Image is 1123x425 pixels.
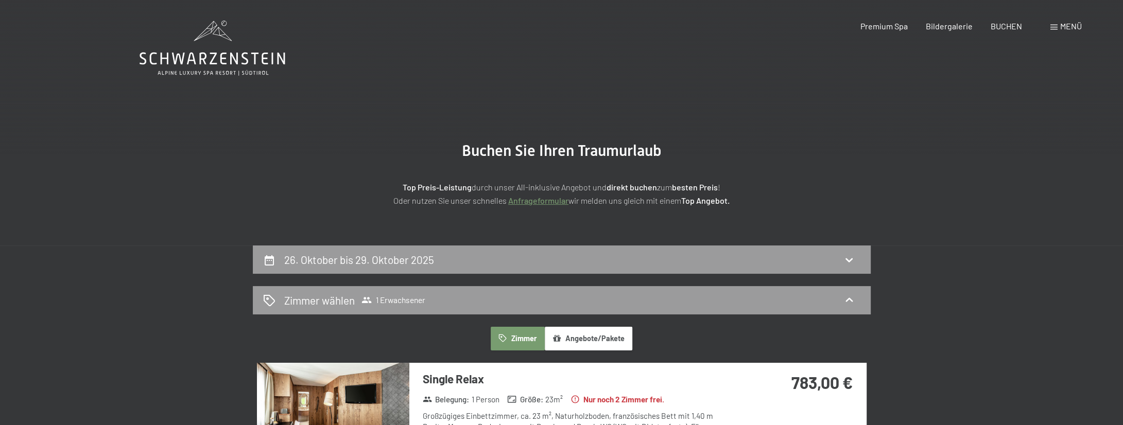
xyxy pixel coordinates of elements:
button: Angebote/Pakete [545,327,632,350]
span: 1 Erwachsener [361,295,425,305]
strong: Nur noch 2 Zimmer frei. [571,394,664,405]
span: 1 Person [472,394,499,405]
span: 23 m² [545,394,563,405]
strong: besten Preis [672,182,718,192]
span: Buchen Sie Ihren Traumurlaub [462,141,662,160]
a: Bildergalerie [926,21,973,31]
strong: 783,00 € [791,373,853,392]
h2: Zimmer wählen [284,293,355,308]
a: Premium Spa [860,21,907,31]
strong: Top Preis-Leistung [403,182,472,192]
p: durch unser All-inklusive Angebot und zum ! Oder nutzen Sie unser schnelles wir melden uns gleich... [304,181,819,207]
span: Menü [1060,21,1082,31]
strong: Belegung : [423,394,470,405]
strong: Größe : [507,394,543,405]
h2: 26. Oktober bis 29. Oktober 2025 [284,253,434,266]
a: Anfrageformular [508,196,568,205]
strong: Top Angebot. [681,196,730,205]
h3: Single Relax [423,371,729,387]
strong: direkt buchen [607,182,657,192]
a: BUCHEN [991,21,1022,31]
button: Zimmer [491,327,544,350]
